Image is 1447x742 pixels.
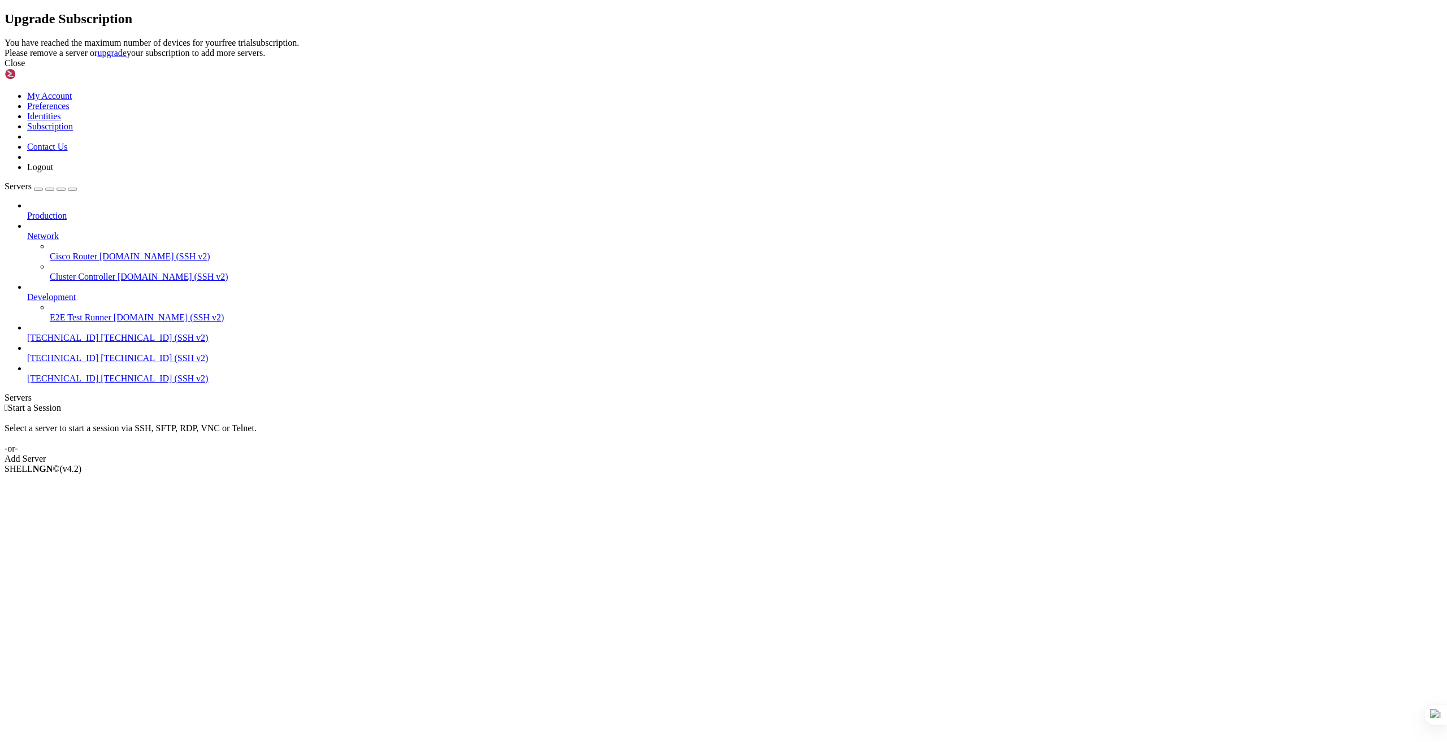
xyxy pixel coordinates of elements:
[5,181,32,191] span: Servers
[60,464,82,474] span: 4.2.0
[27,353,98,363] span: [TECHNICAL_ID]
[50,251,97,261] span: Cisco Router
[27,333,98,342] span: [TECHNICAL_ID]
[97,48,127,58] a: upgrade
[27,374,1442,384] a: [TECHNICAL_ID] [TECHNICAL_ID] (SSH v2)
[27,231,59,241] span: Network
[118,272,228,281] span: [DOMAIN_NAME] (SSH v2)
[101,353,208,363] span: [TECHNICAL_ID] (SSH v2)
[99,251,210,261] span: [DOMAIN_NAME] (SSH v2)
[27,343,1442,363] li: [TECHNICAL_ID] [TECHNICAL_ID] (SSH v2)
[5,403,8,413] span: 
[27,374,98,383] span: [TECHNICAL_ID]
[5,38,1442,58] div: You have reached the maximum number of devices for your free trial subscription. Please remove a ...
[101,333,208,342] span: [TECHNICAL_ID] (SSH v2)
[5,68,70,80] img: Shellngn
[27,231,1442,241] a: Network
[27,111,61,121] a: Identities
[27,282,1442,323] li: Development
[50,241,1442,262] li: Cisco Router [DOMAIN_NAME] (SSH v2)
[27,91,72,101] a: My Account
[27,211,1442,221] a: Production
[5,413,1442,454] div: Select a server to start a session via SSH, SFTP, RDP, VNC or Telnet. -or-
[27,122,73,131] a: Subscription
[27,142,68,151] a: Contact Us
[27,101,70,111] a: Preferences
[50,251,1442,262] a: Cisco Router [DOMAIN_NAME] (SSH v2)
[27,353,1442,363] a: [TECHNICAL_ID] [TECHNICAL_ID] (SSH v2)
[114,313,224,322] span: [DOMAIN_NAME] (SSH v2)
[27,201,1442,221] li: Production
[5,181,77,191] a: Servers
[50,313,1442,323] a: E2E Test Runner [DOMAIN_NAME] (SSH v2)
[27,292,76,302] span: Development
[27,292,1442,302] a: Development
[50,272,115,281] span: Cluster Controller
[5,464,81,474] span: SHELL ©
[27,162,53,172] a: Logout
[50,313,111,322] span: E2E Test Runner
[50,262,1442,282] li: Cluster Controller [DOMAIN_NAME] (SSH v2)
[5,11,1442,27] h2: Upgrade Subscription
[33,464,53,474] b: NGN
[8,403,61,413] span: Start a Session
[5,58,1442,68] div: Close
[27,333,1442,343] a: [TECHNICAL_ID] [TECHNICAL_ID] (SSH v2)
[27,323,1442,343] li: [TECHNICAL_ID] [TECHNICAL_ID] (SSH v2)
[50,302,1442,323] li: E2E Test Runner [DOMAIN_NAME] (SSH v2)
[27,221,1442,282] li: Network
[27,211,67,220] span: Production
[50,272,1442,282] a: Cluster Controller [DOMAIN_NAME] (SSH v2)
[101,374,208,383] span: [TECHNICAL_ID] (SSH v2)
[27,363,1442,384] li: [TECHNICAL_ID] [TECHNICAL_ID] (SSH v2)
[5,393,1442,403] div: Servers
[5,454,1442,464] div: Add Server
